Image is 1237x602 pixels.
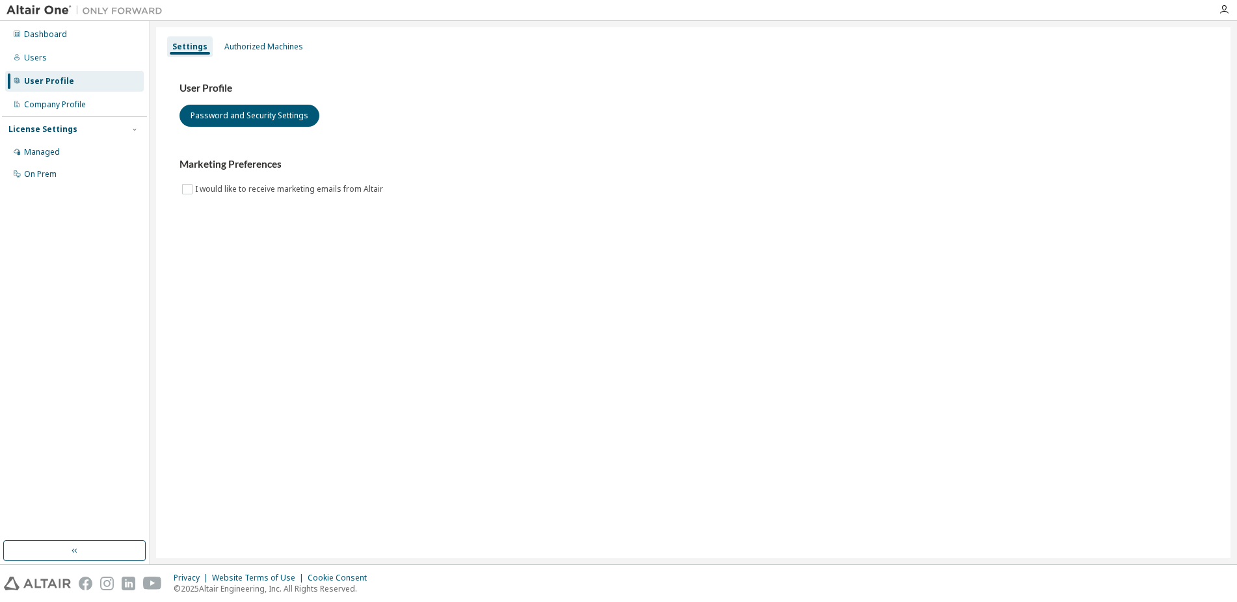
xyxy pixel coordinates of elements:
div: License Settings [8,124,77,135]
img: youtube.svg [143,577,162,590]
div: Authorized Machines [224,42,303,52]
div: Company Profile [24,99,86,110]
div: Settings [172,42,207,52]
img: linkedin.svg [122,577,135,590]
div: Managed [24,147,60,157]
h3: User Profile [180,82,1207,95]
div: Website Terms of Use [212,573,308,583]
div: Dashboard [24,29,67,40]
p: © 2025 Altair Engineering, Inc. All Rights Reserved. [174,583,375,594]
div: User Profile [24,76,74,86]
img: facebook.svg [79,577,92,590]
button: Password and Security Settings [180,105,319,127]
div: Cookie Consent [308,573,375,583]
img: Altair One [7,4,169,17]
div: Users [24,53,47,63]
div: On Prem [24,169,57,179]
img: instagram.svg [100,577,114,590]
h3: Marketing Preferences [180,158,1207,171]
img: altair_logo.svg [4,577,71,590]
label: I would like to receive marketing emails from Altair [195,181,386,197]
div: Privacy [174,573,212,583]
